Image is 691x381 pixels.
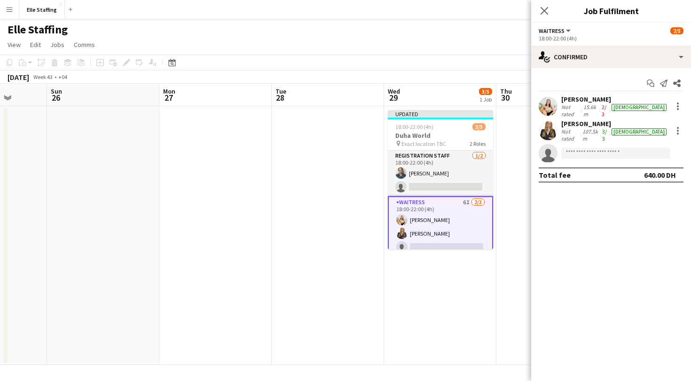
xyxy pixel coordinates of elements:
[500,87,512,95] span: Thu
[401,140,446,147] span: Exact location TBC
[388,110,493,249] app-job-card: Updated18:00-22:00 (4h)3/5Duha World Exact location TBC2 RolesRegistration Staff1/218:00-22:00 (4...
[70,39,99,51] a: Comms
[531,5,691,17] h3: Job Fulfilment
[275,87,286,95] span: Tue
[602,128,607,142] app-skills-label: 3/3
[395,123,433,130] span: 18:00-22:00 (4h)
[602,103,606,118] app-skills-label: 2/3
[561,128,581,142] div: Not rated
[388,87,400,95] span: Wed
[670,27,683,34] span: 2/5
[8,23,68,37] h1: Elle Staffing
[74,40,95,49] span: Comms
[162,92,175,103] span: 27
[8,72,29,82] div: [DATE]
[539,27,565,34] span: Waitress
[30,40,41,49] span: Edit
[612,104,667,111] div: [DEMOGRAPHIC_DATA]
[581,103,599,118] div: 15.6km
[531,46,691,68] div: Confirmed
[386,92,400,103] span: 29
[612,128,667,135] div: [DEMOGRAPHIC_DATA]
[4,39,24,51] a: View
[274,92,286,103] span: 28
[58,73,67,80] div: +04
[388,151,493,196] app-card-role: Registration Staff1/218:00-22:00 (4h)[PERSON_NAME]
[561,103,581,118] div: Not rated
[472,123,486,130] span: 3/5
[49,92,62,103] span: 26
[26,39,45,51] a: Edit
[479,88,492,95] span: 3/5
[388,110,493,118] div: Updated
[644,170,676,180] div: 640.00 DH
[388,196,493,257] app-card-role: Waitress6I2/318:00-22:00 (4h)[PERSON_NAME][PERSON_NAME]
[539,170,571,180] div: Total fee
[31,73,55,80] span: Week 43
[561,95,668,103] div: [PERSON_NAME]
[499,92,512,103] span: 30
[50,40,64,49] span: Jobs
[561,119,668,128] div: [PERSON_NAME]
[539,27,572,34] button: Waitress
[539,35,683,42] div: 18:00-22:00 (4h)
[470,140,486,147] span: 2 Roles
[47,39,68,51] a: Jobs
[8,40,21,49] span: View
[581,128,600,142] div: 107.5km
[388,131,493,140] h3: Duha World
[19,0,65,19] button: Elle Staffing
[163,87,175,95] span: Mon
[479,96,492,103] div: 1 Job
[51,87,62,95] span: Sun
